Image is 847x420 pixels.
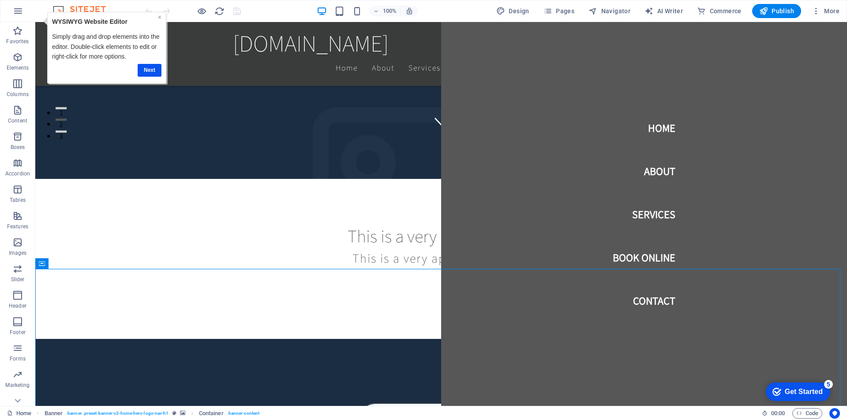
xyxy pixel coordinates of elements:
button: reload [214,6,225,16]
p: Columns [7,91,29,98]
p: Boxes [11,144,25,151]
p: Elements [7,64,29,71]
div: Get Started [26,10,64,18]
p: Forms [10,355,26,362]
p: Marketing [5,382,30,389]
p: Tables [10,197,26,204]
span: : [777,410,779,416]
span: . banner .preset-banner-v3-home-hero-logo-nav-h1 [66,408,169,419]
button: Navigator [585,4,634,18]
i: This element contains a background [180,411,185,416]
i: On resize automatically adjust zoom level to fit chosen device. [405,7,413,15]
button: Code [792,408,822,419]
span: 00 00 [771,408,785,419]
button: More [808,4,843,18]
div: Close tooltip [117,0,121,10]
p: Content [8,117,27,124]
button: Publish [752,4,801,18]
span: More [812,7,840,15]
a: Next [97,52,121,65]
img: Editor Logo [51,6,117,16]
nav: breadcrumb [45,408,260,419]
p: Images [9,249,27,256]
button: Pages [540,4,578,18]
button: Commerce [693,4,745,18]
span: Pages [543,7,574,15]
div: 5 [65,2,74,11]
span: AI Writer [645,7,683,15]
span: Click to select. Double-click to edit [199,408,224,419]
span: Publish [759,7,794,15]
button: 2 [20,97,31,99]
a: × [117,2,121,9]
p: Accordion [5,170,30,177]
span: Code [796,408,818,419]
span: Design [496,7,529,15]
p: Footer [10,329,26,336]
button: Usercentrics [829,408,840,419]
button: 100% [369,6,401,16]
i: Reload page [214,6,225,16]
span: Commerce [697,7,742,15]
div: Get Started 5 items remaining, 0% complete [7,4,71,23]
span: Click to select. Double-click to edit [45,408,63,419]
button: 3 [20,108,31,111]
p: Slider [11,276,25,283]
button: Design [493,4,533,18]
button: 1 [20,85,31,87]
span: . banner-content [227,408,259,419]
strong: WYSIWYG Website Editor [11,6,87,13]
h6: 100% [382,6,397,16]
p: Features [7,223,28,230]
span: Navigator [588,7,630,15]
i: This element is a customizable preset [172,411,176,416]
button: AI Writer [641,4,686,18]
p: Header [9,302,26,309]
p: Favorites [6,38,29,45]
a: Home [7,408,31,419]
p: Simply drag and drop elements into the editor. Double-click elements to edit or right-click for m... [11,20,121,49]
